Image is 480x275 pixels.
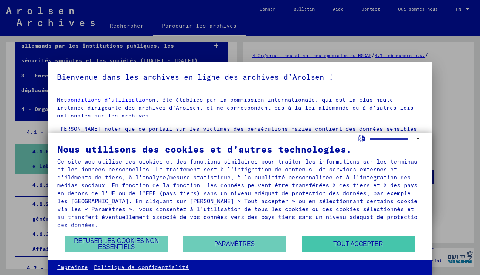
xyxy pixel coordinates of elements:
[65,236,168,252] button: Refuser les cookies non essentiels
[57,158,423,229] div: Ce site web utilise des cookies et des fonctions similaires pour traiter les informations sur les...
[67,96,149,103] a: conditions d’utilisation
[183,236,286,252] button: Paramètres
[57,71,423,83] h5: Bienvenue dans les archives en ligne des archives d’Arolsen !
[302,236,415,252] button: Tout accepter
[57,96,423,120] p: Nos ont été établies par la commission internationale, qui est la plus haute instance dirigeante ...
[57,125,423,173] p: [PERSON_NAME] noter que ce portail sur les victimes des persécutions nazies contient des données ...
[94,264,189,271] a: Politique de confidentialité
[57,264,88,271] a: Empreinte
[57,145,423,154] div: Nous utilisons des cookies et d’autres technologies.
